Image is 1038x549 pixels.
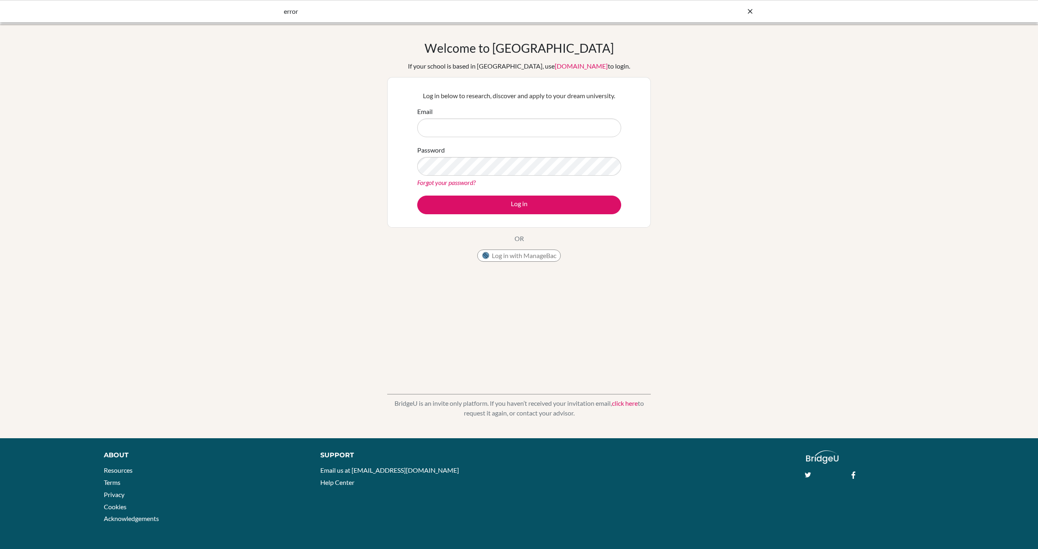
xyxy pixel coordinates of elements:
div: error [284,6,633,16]
a: Cookies [104,503,127,510]
a: [DOMAIN_NAME] [555,62,608,70]
a: Forgot your password? [417,179,476,186]
div: Support [320,450,508,460]
a: Acknowledgements [104,515,159,522]
div: If your school is based in [GEOGRAPHIC_DATA], use to login. [408,61,630,71]
a: Email us at [EMAIL_ADDRESS][DOMAIN_NAME] [320,466,459,474]
p: OR [515,234,524,243]
button: Log in [417,196,621,214]
label: Email [417,107,433,116]
a: click here [612,399,638,407]
label: Password [417,145,445,155]
a: Terms [104,478,120,486]
img: logo_white@2x-f4f0deed5e89b7ecb1c2cc34c3e3d731f90f0f143d5ea2071677605dd97b5244.png [806,450,839,464]
div: About [104,450,302,460]
p: BridgeU is an invite only platform. If you haven’t received your invitation email, to request it ... [387,398,651,418]
a: Privacy [104,491,124,498]
p: Log in below to research, discover and apply to your dream university. [417,91,621,101]
a: Help Center [320,478,354,486]
a: Resources [104,466,133,474]
button: Log in with ManageBac [477,250,561,262]
h1: Welcome to [GEOGRAPHIC_DATA] [425,41,614,55]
